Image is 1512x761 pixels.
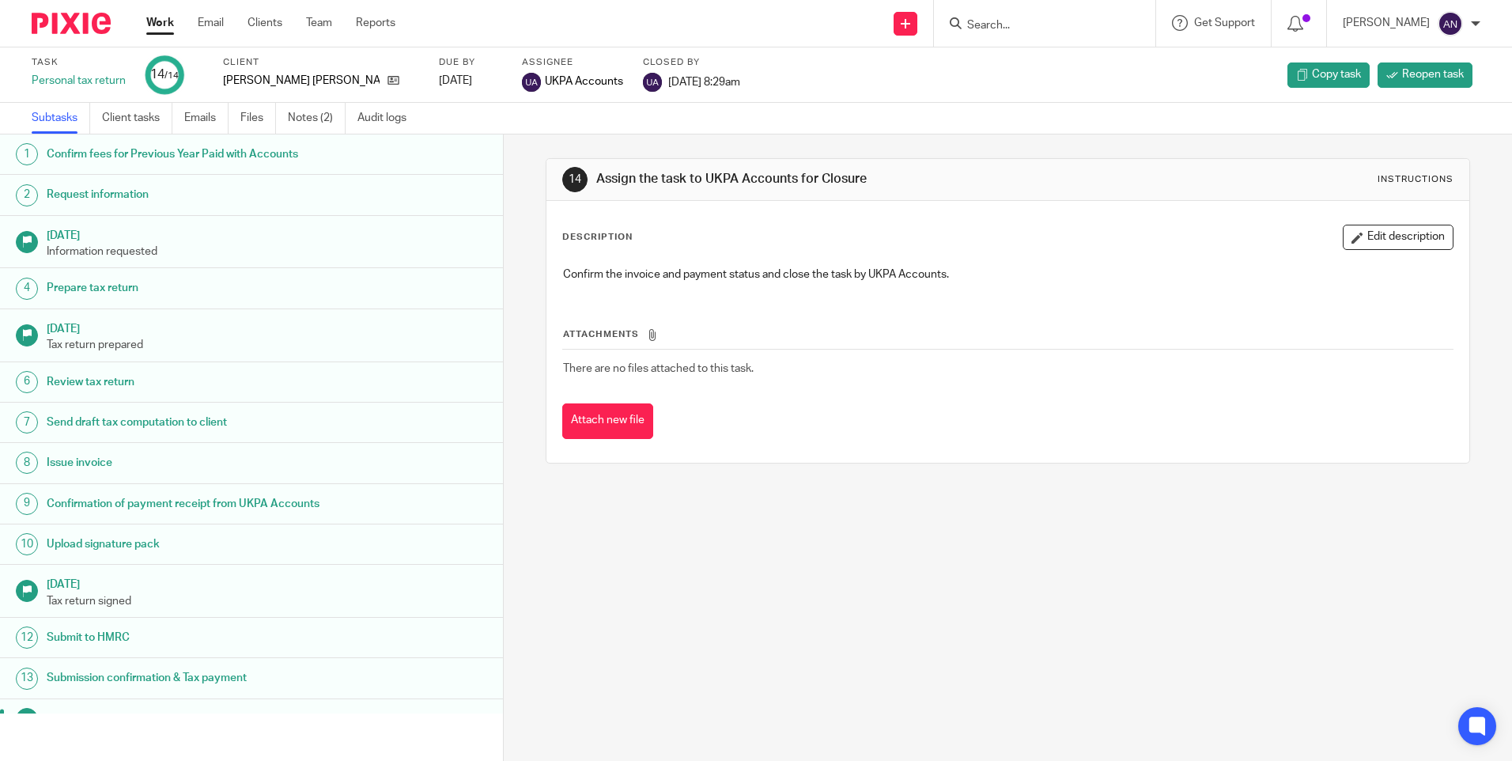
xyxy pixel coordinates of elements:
h1: [DATE] [47,224,488,244]
span: Copy task [1312,66,1361,82]
h1: Confirmation of payment receipt from UKPA Accounts [47,492,341,516]
h1: Prepare tax return [47,276,341,300]
label: Task [32,56,126,69]
a: Files [240,103,276,134]
div: Instructions [1378,173,1453,186]
a: Audit logs [357,103,418,134]
a: Email [198,15,224,31]
h1: Assign the task to UKPA Accounts for Closure [47,707,341,731]
h1: Upload signature pack [47,532,341,556]
span: UKPA Accounts [545,74,623,89]
div: 14 [16,708,38,730]
h1: Submit to HMRC [47,626,341,649]
button: Edit description [1343,225,1453,250]
p: [PERSON_NAME] [1343,15,1430,31]
a: Client tasks [102,103,172,134]
h1: Send draft tax computation to client [47,411,341,434]
input: Search [966,19,1108,33]
img: svg%3E [1438,11,1463,36]
div: 7 [16,411,38,434]
div: [DATE] [439,73,502,89]
label: Client [223,56,419,69]
span: Attachments [563,330,639,339]
div: 9 [16,493,38,515]
h1: Assign the task to UKPA Accounts for Closure [596,171,1041,187]
button: Attach new file [562,403,653,439]
span: There are no files attached to this task. [563,363,754,374]
a: Reopen task [1378,62,1472,88]
h1: [DATE] [47,573,488,593]
span: Get Support [1194,17,1255,28]
div: 14 [150,66,179,84]
img: Pixie [32,13,111,34]
div: 14 [562,167,588,192]
div: 10 [16,533,38,555]
a: Reports [356,15,395,31]
p: Tax return prepared [47,337,488,353]
h1: [DATE] [47,317,488,337]
a: Team [306,15,332,31]
label: Assignee [522,56,623,69]
p: Tax return signed [47,593,488,609]
a: Notes (2) [288,103,346,134]
p: Confirm the invoice and payment status and close the task by UKPA Accounts. [563,267,1452,282]
div: 6 [16,371,38,393]
p: Description [562,231,633,244]
h1: Submission confirmation & Tax payment [47,666,341,690]
div: 1 [16,143,38,165]
div: Personal tax return [32,73,126,89]
div: 8 [16,452,38,474]
a: Clients [248,15,282,31]
p: [PERSON_NAME] [PERSON_NAME] [223,73,380,89]
p: Information requested [47,244,488,259]
span: Reopen task [1402,66,1464,82]
span: [DATE] 8:29am [668,76,740,87]
h1: Request information [47,183,341,206]
img: svg%3E [643,73,662,92]
small: /14 [164,71,179,80]
h1: Issue invoice [47,451,341,475]
h1: Review tax return [47,370,341,394]
label: Closed by [643,56,740,69]
img: svg%3E [522,73,541,92]
a: Copy task [1287,62,1370,88]
a: Emails [184,103,229,134]
div: 2 [16,184,38,206]
label: Due by [439,56,502,69]
div: 12 [16,627,38,649]
a: Work [146,15,174,31]
a: Subtasks [32,103,90,134]
div: 13 [16,668,38,690]
h1: Confirm fees for Previous Year Paid with Accounts [47,142,341,166]
div: 4 [16,278,38,300]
